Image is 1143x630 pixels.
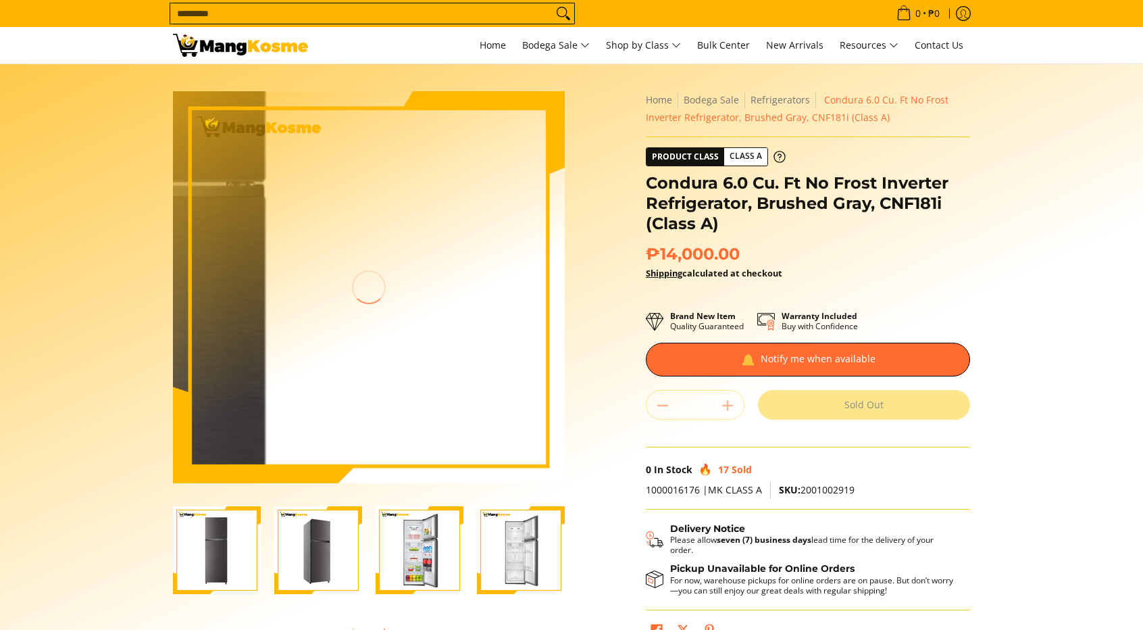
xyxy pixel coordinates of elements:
a: Shop by Class [599,27,688,64]
span: Home [480,39,506,51]
span: ₱14,000.00 [646,244,740,264]
span: Bodega Sale [522,37,590,54]
span: Contact Us [915,39,963,51]
p: For now, warehouse pickups for online orders are on pause. But don’t worry—you can still enjoy ou... [670,575,957,596]
strong: Warranty Included [782,310,857,322]
a: Bulk Center [690,27,757,64]
p: Buy with Confidence [782,311,858,331]
a: New Arrivals [759,27,830,64]
a: Product Class Class A [646,147,786,166]
span: Condura 6.0 Cu. Ft No Frost Inverter Refrigerator, Brushed Gray, CNF181i (Class A) [646,93,948,124]
span: Resources [840,37,898,54]
a: Bodega Sale [515,27,596,64]
span: 0 [913,9,923,18]
a: Home [473,27,513,64]
nav: Main Menu [322,27,970,64]
button: Shipping & Delivery [646,523,957,556]
a: Home [646,93,672,106]
a: Bodega Sale [684,93,739,106]
img: Condura 6.0 Cu. Ft No Frost Inverter Refrigerator, Brushed Gray, CNF181i (Class A)-2 [274,506,362,594]
img: Condura 6.0 Cu. Ft No Frost Inverter Refrigerator, Brushed Gray, CNF18 | Mang Kosme [173,34,308,57]
span: 1000016176 |MK CLASS A [646,483,762,496]
span: New Arrivals [766,39,823,51]
a: Contact Us [908,27,970,64]
strong: seven (7) business days [717,534,811,546]
span: 17 [718,463,729,476]
a: Resources [833,27,905,64]
p: Quality Guaranteed [670,311,744,331]
span: 2001002919 [779,483,855,496]
span: 0 [646,463,651,476]
img: Condura 6.0 Cu. Ft No Frost Inverter Refrigerator, Brushed Gray, CNF181i (Class A)-3 [376,506,463,594]
span: Sold [732,463,752,476]
span: Shop by Class [606,37,681,54]
button: Search [553,3,574,24]
h1: Condura 6.0 Cu. Ft No Frost Inverter Refrigerator, Brushed Gray, CNF181i (Class A) [646,173,970,234]
nav: Breadcrumbs [646,91,970,126]
strong: Delivery Notice [670,523,745,535]
img: Condura 6.0 Cu. Ft No Frost Inverter Refrigerator, Brushed Gray, CNF181i (Class A) [173,91,565,483]
span: SKU: [779,483,801,496]
span: ₱0 [926,9,942,18]
span: In Stock [654,463,692,476]
span: • [892,6,944,21]
p: Please allow lead time for the delivery of your order. [670,535,957,555]
span: Product Class [646,148,724,166]
a: Shipping [646,267,682,279]
img: Condura 6.0 Cu. Ft No Frost Inverter Refrigerator, Brushed Gray, CNF181i (Class A)-1 [173,506,261,594]
span: Class A [724,148,767,165]
span: Bulk Center [697,39,750,51]
img: Condura 6.0 Cu. Ft No Frost Inverter Refrigerator, Brushed Gray, CNF181i (Class A)-4 [477,506,565,594]
a: Refrigerators [751,93,810,106]
strong: Brand New Item [670,310,736,322]
strong: calculated at checkout [646,267,782,279]
strong: Pickup Unavailable for Online Orders [670,562,855,575]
